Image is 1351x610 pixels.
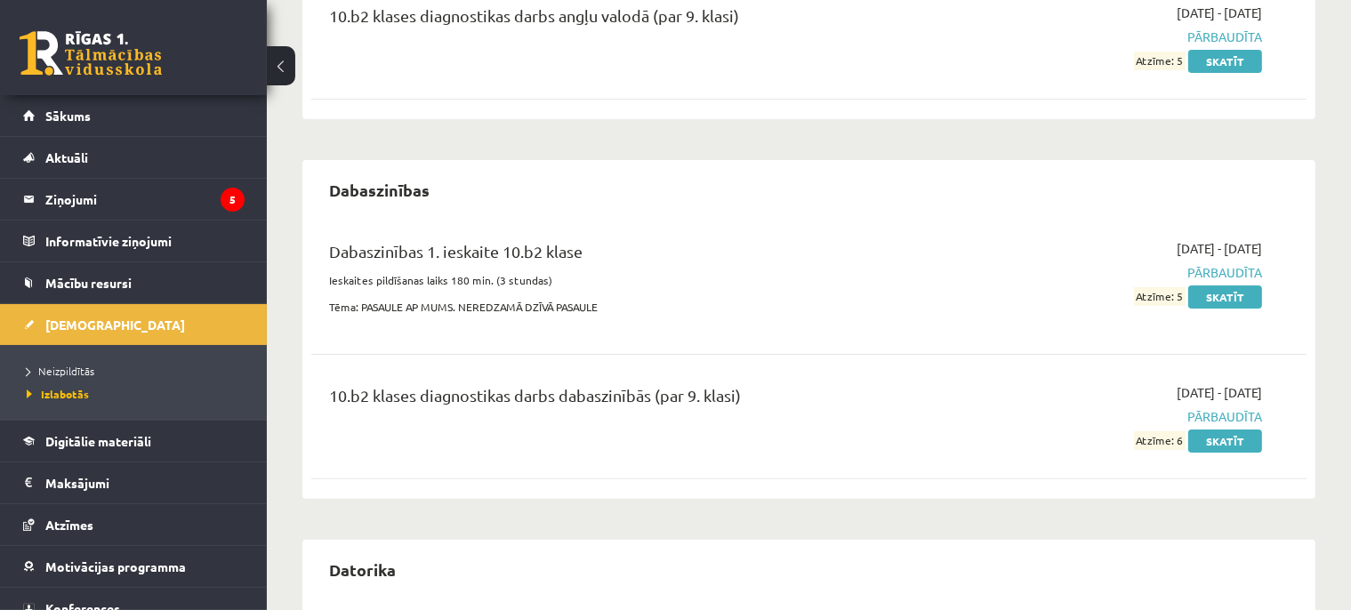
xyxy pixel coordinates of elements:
legend: Informatīvie ziņojumi [45,221,245,261]
span: Sākums [45,108,91,124]
a: Motivācijas programma [23,546,245,587]
span: Neizpildītās [27,364,94,378]
span: Pārbaudīta [969,28,1262,46]
a: Mācību resursi [23,262,245,303]
a: Aktuāli [23,137,245,178]
a: Skatīt [1188,285,1262,309]
a: Izlabotās [27,386,249,402]
a: Digitālie materiāli [23,421,245,462]
span: [DATE] - [DATE] [1177,239,1262,258]
span: Atzīme: 5 [1134,52,1186,70]
span: Atzīme: 6 [1134,431,1186,450]
span: [DEMOGRAPHIC_DATA] [45,317,185,333]
p: Ieskaites pildīšanas laiks 180 min. (3 stundas) [329,272,942,288]
span: Atzīme: 5 [1134,287,1186,306]
span: [DATE] - [DATE] [1177,383,1262,402]
legend: Ziņojumi [45,179,245,220]
a: Skatīt [1188,429,1262,453]
a: Rīgas 1. Tālmācības vidusskola [20,31,162,76]
span: Pārbaudīta [969,407,1262,426]
span: [DATE] - [DATE] [1177,4,1262,22]
p: Tēma: PASAULE AP MUMS. NEREDZAMĀ DZĪVĀ PASAULE [329,299,942,315]
a: Maksājumi [23,462,245,503]
span: Motivācijas programma [45,558,186,574]
span: Pārbaudīta [969,263,1262,282]
legend: Maksājumi [45,462,245,503]
a: Skatīt [1188,50,1262,73]
span: Digitālie materiāli [45,433,151,449]
a: Atzīmes [23,504,245,545]
span: Atzīmes [45,517,93,533]
a: Informatīvie ziņojumi [23,221,245,261]
div: 10.b2 klases diagnostikas darbs dabaszinībās (par 9. klasi) [329,383,942,416]
span: Mācību resursi [45,275,132,291]
a: Neizpildītās [27,363,249,379]
a: [DEMOGRAPHIC_DATA] [23,304,245,345]
i: 5 [221,188,245,212]
h2: Datorika [311,549,414,590]
a: Ziņojumi5 [23,179,245,220]
a: Sākums [23,95,245,136]
div: Dabaszinības 1. ieskaite 10.b2 klase [329,239,942,272]
h2: Dabaszinības [311,169,447,211]
div: 10.b2 klases diagnostikas darbs angļu valodā (par 9. klasi) [329,4,942,36]
span: Izlabotās [27,387,89,401]
span: Aktuāli [45,149,88,165]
